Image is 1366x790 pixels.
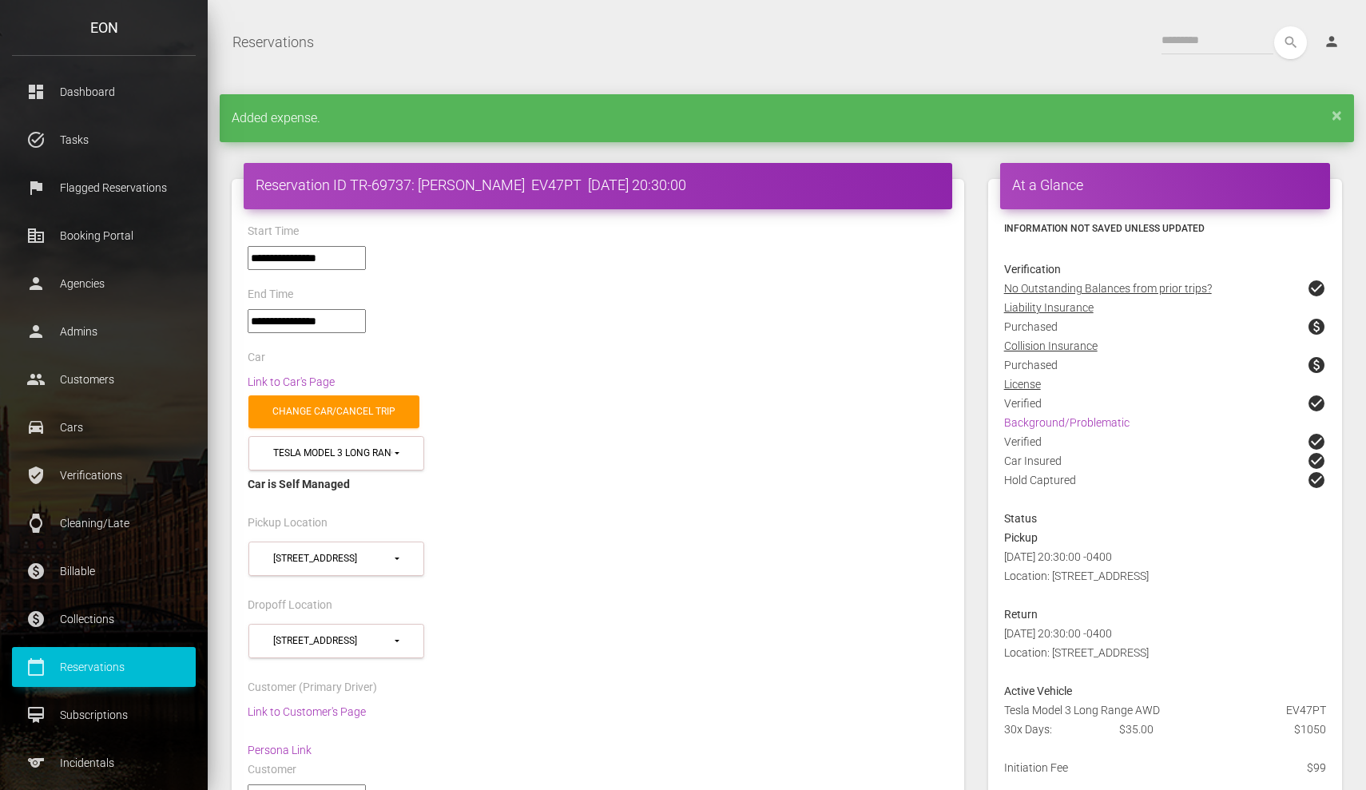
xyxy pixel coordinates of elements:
[248,597,332,613] label: Dropoff Location
[248,762,296,778] label: Customer
[24,367,184,391] p: Customers
[24,224,184,248] p: Booking Portal
[1312,26,1354,58] a: person
[992,355,1338,375] div: Purchased
[1274,26,1307,59] button: search
[248,515,328,531] label: Pickup Location
[24,176,184,200] p: Flagged Reservations
[273,634,392,648] div: [STREET_ADDRESS]
[1294,720,1326,739] span: $1050
[1004,221,1326,236] h6: Information not saved unless updated
[273,552,392,566] div: [STREET_ADDRESS]
[12,455,196,495] a: verified_user Verifications
[992,451,1338,470] div: Car Insured
[1004,608,1038,621] strong: Return
[1004,339,1098,352] u: Collision Insurance
[12,264,196,304] a: person Agencies
[992,701,1338,720] div: Tesla Model 3 Long Range AWD
[12,168,196,208] a: flag Flagged Reservations
[12,551,196,591] a: paid Billable
[992,317,1338,336] div: Purchased
[24,320,184,343] p: Admins
[1004,512,1037,525] strong: Status
[273,447,392,460] div: Tesla Model 3 Long Range AWD (EV47PT in 10301)
[12,599,196,639] a: paid Collections
[1307,432,1326,451] span: check_circle
[1332,110,1342,120] a: ×
[248,744,312,756] a: Persona Link
[248,680,377,696] label: Customer (Primary Driver)
[248,705,366,718] a: Link to Customer's Page
[12,359,196,399] a: people Customers
[24,751,184,775] p: Incidentals
[1004,531,1038,544] strong: Pickup
[992,432,1338,451] div: Verified
[1324,34,1340,50] i: person
[12,72,196,112] a: dashboard Dashboard
[1286,701,1326,720] span: EV47PT
[248,624,424,658] button: 103 Tysen Street (10301)
[992,758,1223,777] div: Initiation Fee
[992,720,1107,739] div: 30x Days:
[1004,378,1041,391] u: License
[1004,301,1094,314] u: Liability Insurance
[24,559,184,583] p: Billable
[248,542,424,576] button: 103 Tysen Street (10301)
[24,272,184,296] p: Agencies
[24,80,184,104] p: Dashboard
[248,224,299,240] label: Start Time
[24,655,184,679] p: Reservations
[24,415,184,439] p: Cars
[1307,451,1326,470] span: check_circle
[12,503,196,543] a: watch Cleaning/Late
[12,743,196,783] a: sports Incidentals
[24,703,184,727] p: Subscriptions
[24,128,184,152] p: Tasks
[1307,758,1326,777] span: $99
[12,695,196,735] a: card_membership Subscriptions
[24,511,184,535] p: Cleaning/Late
[1107,720,1222,739] div: $35.00
[1012,175,1318,195] h4: At a Glance
[24,463,184,487] p: Verifications
[1307,279,1326,298] span: check_circle
[992,394,1338,413] div: Verified
[992,470,1338,509] div: Hold Captured
[1004,627,1149,659] span: [DATE] 20:30:00 -0400 Location: [STREET_ADDRESS]
[12,312,196,351] a: person Admins
[1004,685,1072,697] strong: Active Vehicle
[248,395,419,428] a: Change car/cancel trip
[1307,394,1326,413] span: check_circle
[12,647,196,687] a: calendar_today Reservations
[248,474,948,494] div: Car is Self Managed
[1307,470,1326,490] span: check_circle
[256,175,940,195] h4: Reservation ID TR-69737: [PERSON_NAME] EV47PT [DATE] 20:30:00
[1004,263,1061,276] strong: Verification
[248,436,424,470] button: Tesla Model 3 Long Range AWD (EV47PT in 10301)
[248,375,335,388] a: Link to Car's Page
[1004,416,1130,429] a: Background/Problematic
[1307,317,1326,336] span: paid
[248,350,265,366] label: Car
[248,287,293,303] label: End Time
[220,94,1354,142] div: Added expense.
[1004,282,1212,295] u: No Outstanding Balances from prior trips?
[12,120,196,160] a: task_alt Tasks
[1307,355,1326,375] span: paid
[24,607,184,631] p: Collections
[232,22,314,62] a: Reservations
[12,407,196,447] a: drive_eta Cars
[12,216,196,256] a: corporate_fare Booking Portal
[1004,550,1149,582] span: [DATE] 20:30:00 -0400 Location: [STREET_ADDRESS]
